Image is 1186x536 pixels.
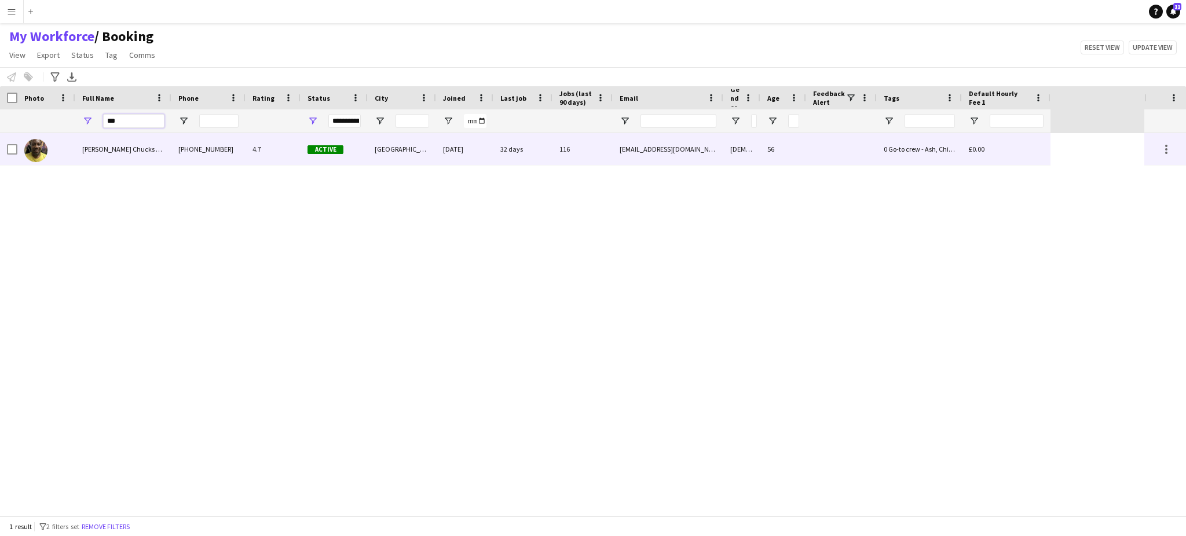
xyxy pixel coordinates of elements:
input: Gender Filter Input [751,114,757,128]
a: Tag [101,47,122,63]
span: Booking [94,28,153,45]
a: Comms [125,47,160,63]
span: Rating [252,94,274,102]
span: Status [71,50,94,60]
span: Jobs (last 90 days) [559,89,592,107]
div: 0 Go-to crew - Ash, Chief, Driver, Seniors [877,133,962,165]
div: [DATE] [436,133,493,165]
input: Full Name Filter Input [103,114,164,128]
input: Age Filter Input [788,114,799,128]
input: City Filter Input [396,114,429,128]
button: Open Filter Menu [443,116,453,126]
span: Joined [443,94,466,102]
span: Email [620,94,638,102]
span: Tags [884,94,899,102]
span: [PERSON_NAME] Chucks Mordi [82,145,173,153]
app-action-btn: Export XLSX [65,70,79,84]
div: [GEOGRAPHIC_DATA] [368,133,436,165]
a: 11 [1166,5,1180,19]
span: Last job [500,94,526,102]
button: Open Filter Menu [767,116,778,126]
div: 4.7 [246,133,301,165]
app-action-btn: Advanced filters [48,70,62,84]
button: Open Filter Menu [178,116,189,126]
span: Full Name [82,94,114,102]
span: £0.00 [969,145,984,153]
span: Feedback Alert [813,89,845,107]
a: My Workforce [9,28,94,45]
button: Remove filters [79,520,132,533]
button: Open Filter Menu [82,116,93,126]
span: Photo [24,94,44,102]
span: Age [767,94,779,102]
span: 11 [1173,3,1181,10]
span: View [9,50,25,60]
a: Status [67,47,98,63]
a: View [5,47,30,63]
button: Reset view [1081,41,1124,54]
button: Open Filter Menu [884,116,894,126]
button: Open Filter Menu [730,116,741,126]
div: [DEMOGRAPHIC_DATA] [723,133,760,165]
span: City [375,94,388,102]
button: Open Filter Menu [620,116,630,126]
button: Open Filter Menu [375,116,385,126]
div: [EMAIL_ADDRESS][DOMAIN_NAME] [613,133,723,165]
input: Default Hourly Fee 1 Filter Input [990,114,1044,128]
div: 32 days [493,133,552,165]
span: Active [308,145,343,154]
div: 116 [552,133,613,165]
input: Joined Filter Input [464,114,486,128]
input: Phone Filter Input [199,114,239,128]
button: Update view [1129,41,1177,54]
button: Open Filter Menu [308,116,318,126]
span: Comms [129,50,155,60]
img: Alphonsus Chucks Mordi [24,139,47,162]
span: Status [308,94,330,102]
span: Export [37,50,60,60]
span: Tag [105,50,118,60]
button: Open Filter Menu [969,116,979,126]
span: Phone [178,94,199,102]
input: Tags Filter Input [905,114,955,128]
input: Email Filter Input [640,114,716,128]
span: Default Hourly Fee 1 [969,89,1030,107]
span: Gender [730,85,740,111]
span: 2 filters set [46,522,79,531]
div: 56 [760,133,806,165]
a: Export [32,47,64,63]
div: [PHONE_NUMBER] [171,133,246,165]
